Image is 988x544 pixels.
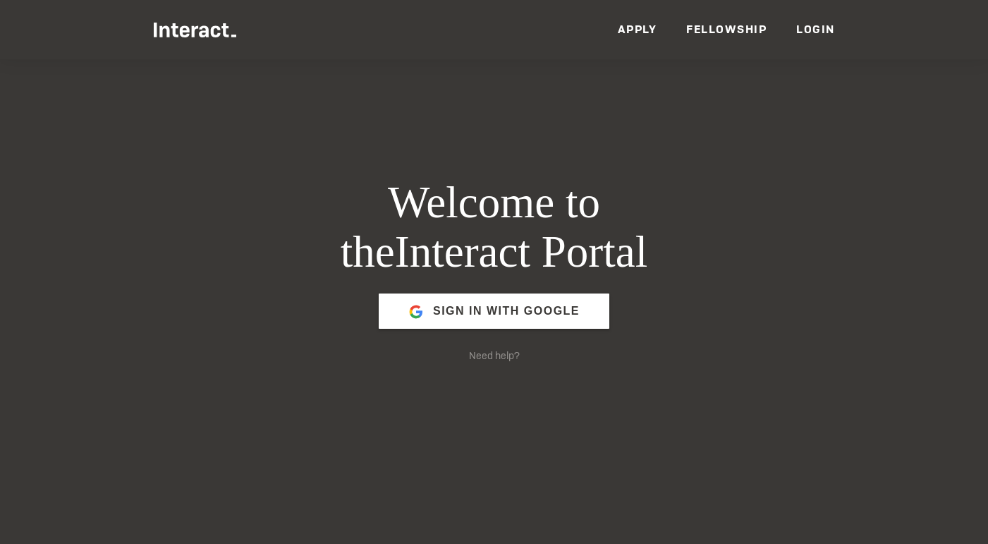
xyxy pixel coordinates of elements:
[469,349,520,362] a: Need help?
[257,179,731,277] h1: Welcome to the
[433,294,580,328] span: Sign in with Google
[686,22,767,37] a: Fellowship
[395,227,648,277] span: Interact Portal
[618,22,657,37] a: Apply
[796,22,835,37] a: Login
[154,23,237,37] img: Interact Logo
